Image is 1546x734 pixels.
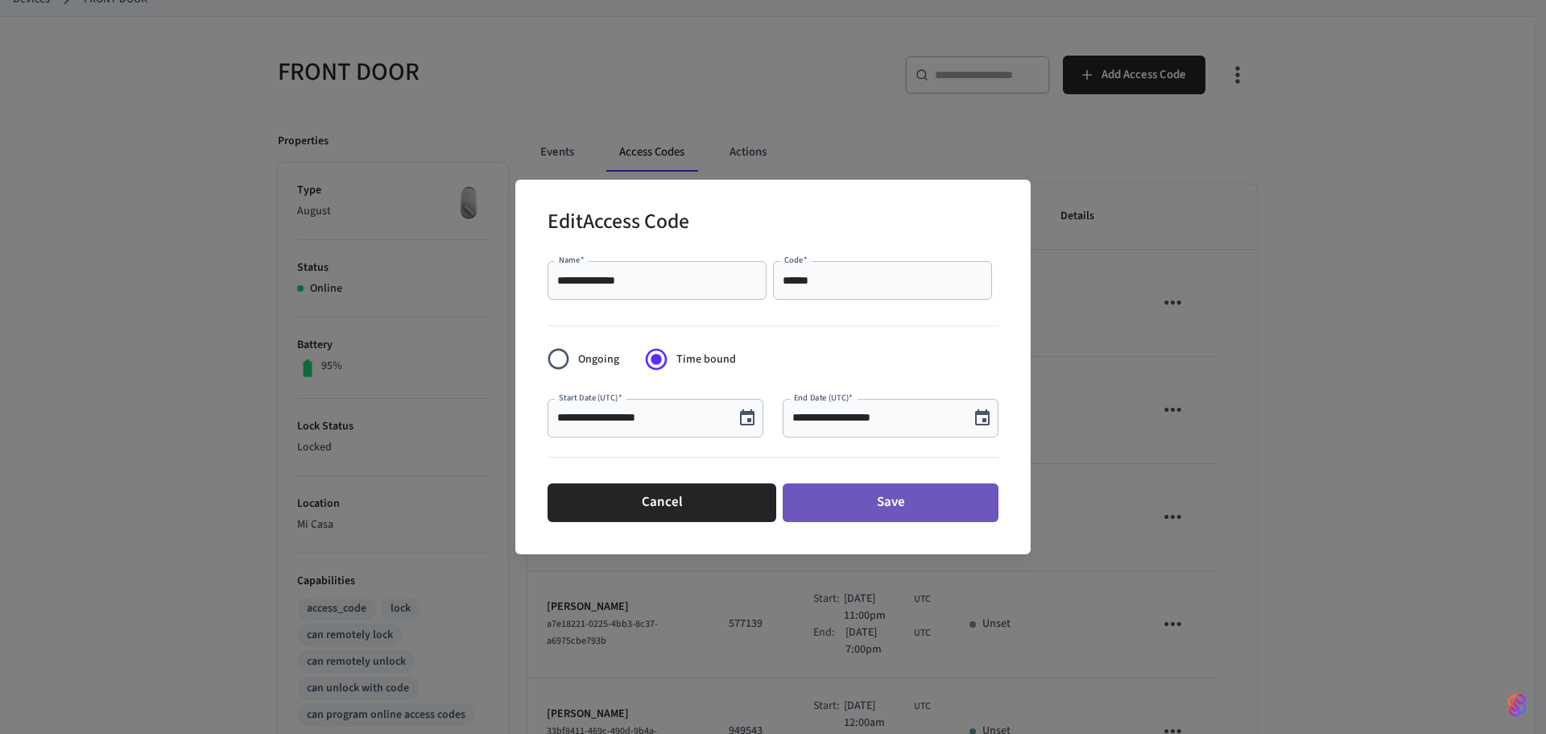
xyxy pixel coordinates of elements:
[559,254,585,266] label: Name
[1507,692,1527,718] img: SeamLogoGradient.69752ec5.svg
[578,351,619,368] span: Ongoing
[731,402,763,434] button: Choose date, selected date is Oct 11, 2025
[784,254,808,266] label: Code
[783,483,998,522] button: Save
[794,392,853,404] label: End Date (UTC)
[966,402,998,434] button: Choose date, selected date is Oct 14, 2025
[676,351,736,368] span: Time bound
[548,483,776,522] button: Cancel
[559,392,622,404] label: Start Date (UTC)
[548,199,689,248] h2: Edit Access Code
